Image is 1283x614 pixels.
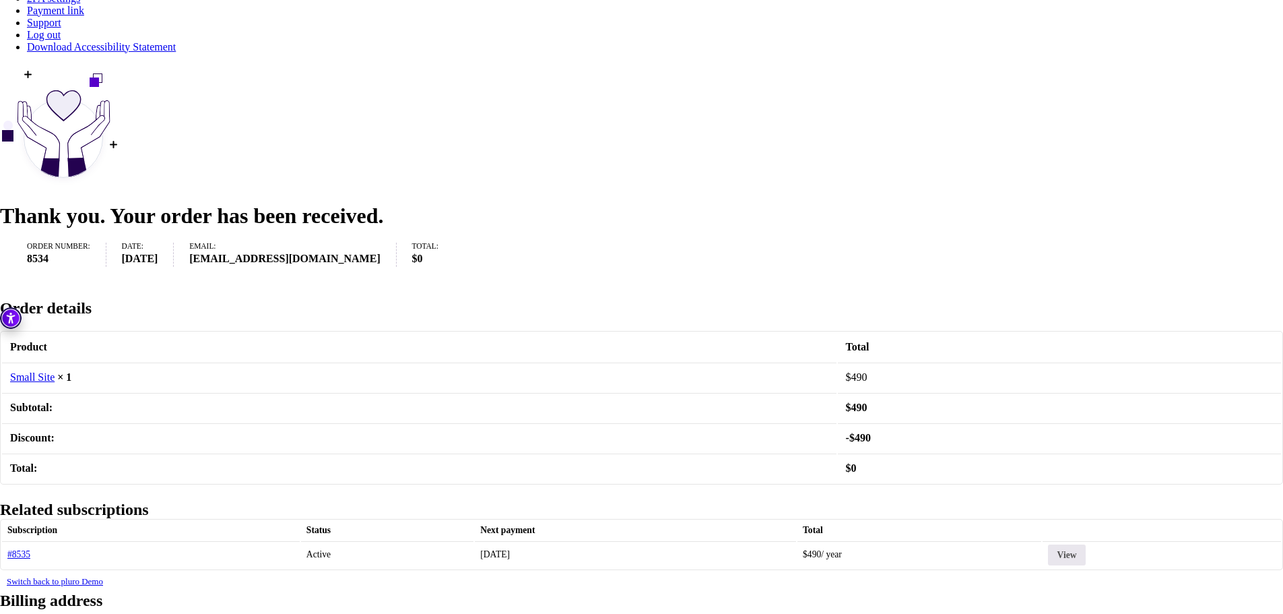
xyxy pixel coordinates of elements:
[27,29,61,40] a: Log out
[57,371,71,383] strong: × 1
[412,253,422,264] bdi: 0
[7,525,57,535] span: Subscription
[2,454,836,483] th: Total:
[27,41,176,53] a: Download Accessibility Statement
[846,371,867,383] bdi: 490
[7,576,103,586] a: Switch back to pluro Demo
[846,402,867,413] span: 490
[2,423,836,452] th: Discount:
[306,525,331,535] span: Status
[2,333,836,361] th: Product
[2,393,836,422] th: Subtotal:
[7,549,30,559] a: #8535
[412,253,417,264] span: $
[10,371,55,383] a: Small Site
[849,432,855,443] span: $
[838,333,1281,361] th: Total
[797,541,1041,567] td: / year
[803,549,808,559] span: $
[27,17,61,28] a: Support
[838,423,1281,452] td: -
[412,243,453,266] li: Total:
[803,525,823,535] span: Total
[846,462,857,474] span: 0
[27,243,106,266] li: Order number:
[846,462,851,474] span: $
[189,243,396,266] li: Email:
[803,549,821,559] span: 490
[121,251,158,267] strong: [DATE]
[475,541,796,567] td: [DATE]
[189,251,381,267] strong: [EMAIL_ADDRESS][DOMAIN_NAME]
[849,432,871,443] span: 490
[846,371,851,383] span: $
[1048,545,1086,565] a: View
[27,251,90,267] strong: 8534
[301,541,473,567] td: Active
[121,243,174,266] li: Date:
[846,402,851,413] span: $
[480,525,535,535] span: Next payment
[27,5,84,16] a: Payment link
